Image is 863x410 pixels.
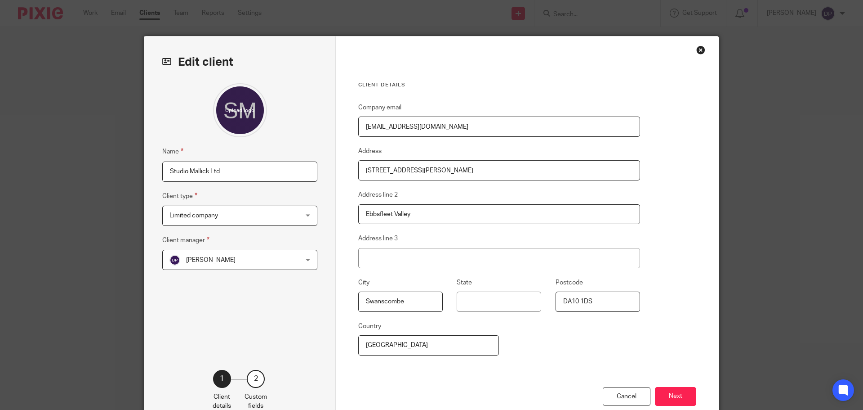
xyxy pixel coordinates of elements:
div: Cancel [603,387,650,406]
div: Close this dialog window [696,45,705,54]
div: 2 [247,370,265,388]
h3: Client details [358,81,640,89]
label: Address line 2 [358,190,398,199]
label: Country [358,322,381,331]
span: [PERSON_NAME] [186,257,236,263]
h2: Edit client [162,54,317,70]
label: Address line 3 [358,234,398,243]
label: Company email [358,103,401,112]
label: Address [358,147,382,156]
span: Limited company [169,212,218,219]
img: svg%3E [169,255,180,266]
label: Postcode [556,278,583,287]
label: State [457,278,472,287]
div: 1 [213,370,231,388]
label: City [358,278,369,287]
button: Next [655,387,696,406]
label: Client type [162,191,197,201]
label: Name [162,146,183,157]
label: Client manager [162,235,209,245]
